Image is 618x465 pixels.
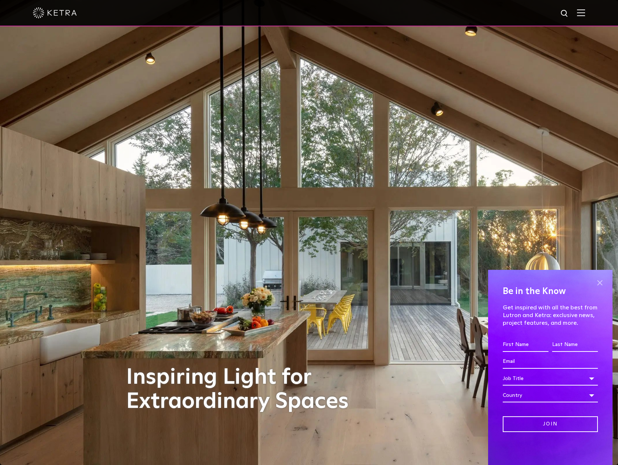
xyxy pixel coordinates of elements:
[126,365,364,414] h1: Inspiring Light for Extraordinary Spaces
[503,372,598,386] div: Job Title
[33,7,77,18] img: ketra-logo-2019-white
[503,355,598,369] input: Email
[503,388,598,402] div: Country
[503,338,548,352] input: First Name
[503,284,598,298] h4: Be in the Know
[577,9,585,16] img: Hamburger%20Nav.svg
[560,9,569,18] img: search icon
[503,304,598,327] p: Get inspired with all the best from Lutron and Ketra: exclusive news, project features, and more.
[503,416,598,432] input: Join
[552,338,598,352] input: Last Name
